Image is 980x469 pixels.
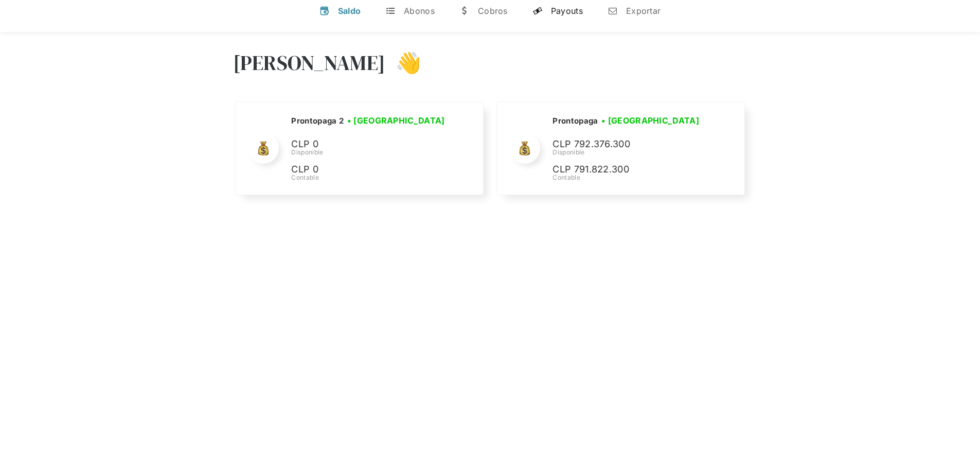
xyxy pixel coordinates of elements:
[551,6,583,16] div: Payouts
[553,116,598,126] h2: Prontopaga
[319,6,330,16] div: v
[385,50,421,76] h3: 👋
[553,137,707,152] p: CLP 792.376.300
[385,6,396,16] div: t
[553,162,707,177] p: CLP 791.822.300
[459,6,470,16] div: w
[233,50,386,76] h3: [PERSON_NAME]
[478,6,508,16] div: Cobros
[291,116,344,126] h2: Prontopaga 2
[532,6,543,16] div: y
[553,148,707,157] div: Disponible
[291,137,446,152] p: CLP 0
[553,173,707,182] div: Contable
[626,6,661,16] div: Exportar
[608,6,618,16] div: n
[291,148,448,157] div: Disponible
[291,173,448,182] div: Contable
[404,6,435,16] div: Abonos
[601,114,699,127] h3: • [GEOGRAPHIC_DATA]
[347,114,445,127] h3: • [GEOGRAPHIC_DATA]
[338,6,361,16] div: Saldo
[291,162,446,177] p: CLP 0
